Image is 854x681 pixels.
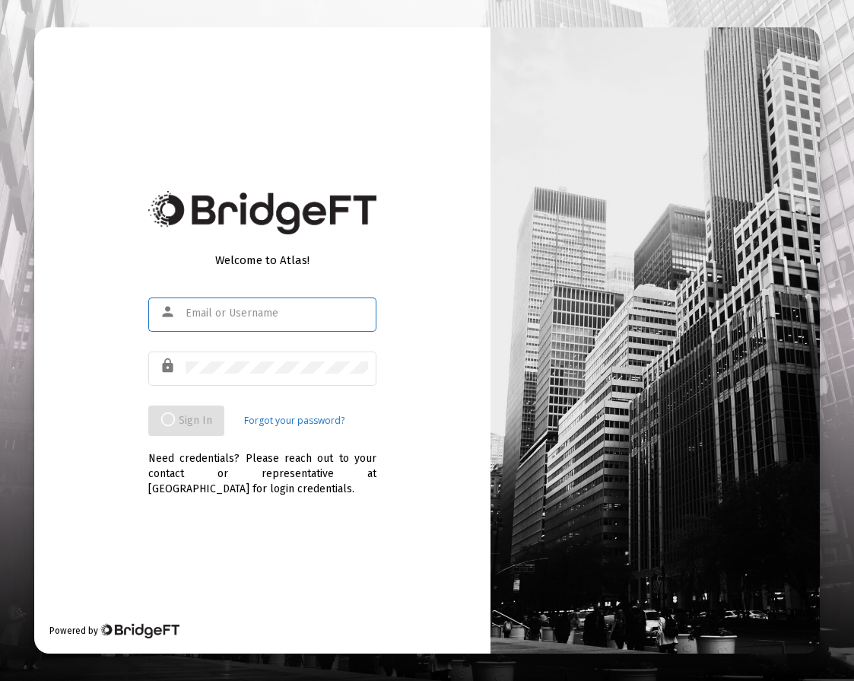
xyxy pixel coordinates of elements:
div: Powered by [49,623,179,638]
button: Sign In [148,406,224,436]
img: Bridge Financial Technology Logo [100,623,179,638]
a: Forgot your password? [244,413,344,428]
mat-icon: lock [160,357,178,375]
span: Sign In [160,414,212,427]
mat-icon: person [160,303,178,321]
input: Email or Username [186,307,368,320]
img: Bridge Financial Technology Logo [148,191,376,234]
div: Welcome to Atlas! [148,253,376,268]
div: Need credentials? Please reach out to your contact or representative at [GEOGRAPHIC_DATA] for log... [148,436,376,497]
